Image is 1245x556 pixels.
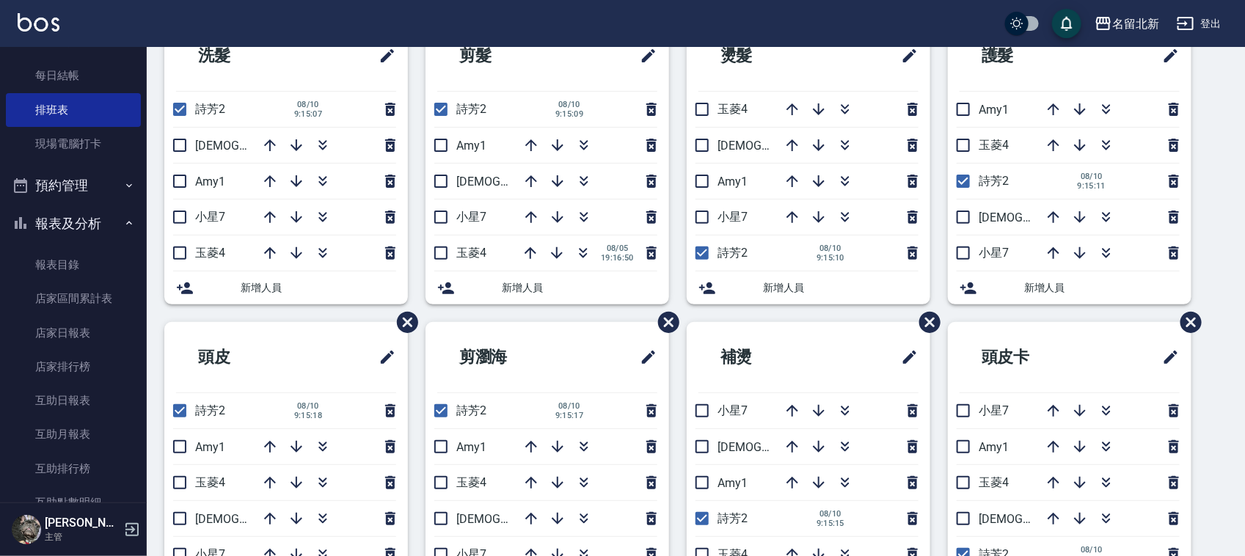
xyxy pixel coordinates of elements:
[718,403,748,417] span: 小星7
[6,350,141,384] a: 店家排行榜
[6,452,141,486] a: 互助排行榜
[1171,10,1227,37] button: 登出
[892,340,919,375] span: 修改班表的標題
[979,475,1009,489] span: 玉菱4
[1076,181,1108,191] span: 9:15:11
[241,280,396,296] span: 新增人員
[892,38,919,73] span: 修改班表的標題
[456,475,486,489] span: 玉菱4
[718,210,748,224] span: 小星7
[292,401,324,411] span: 08/10
[195,210,225,224] span: 小星7
[908,301,943,344] span: 刪除班表
[979,403,1009,417] span: 小星7
[763,280,919,296] span: 新增人員
[960,29,1095,82] h2: 護髮
[456,246,486,260] span: 玉菱4
[456,403,486,417] span: 詩芳2
[18,13,59,32] img: Logo
[6,417,141,451] a: 互助月報表
[195,175,225,189] span: Amy1
[195,512,323,526] span: [DEMOGRAPHIC_DATA]9
[698,29,833,82] h2: 燙髮
[456,210,486,224] span: 小星7
[456,175,584,189] span: [DEMOGRAPHIC_DATA]9
[718,440,845,454] span: [DEMOGRAPHIC_DATA]9
[1089,9,1165,39] button: 名留北新
[948,271,1191,304] div: 新增人員
[502,280,657,296] span: 新增人員
[386,301,420,344] span: 刪除班表
[960,331,1103,384] h2: 頭皮卡
[1024,280,1180,296] span: 新增人員
[456,102,486,116] span: 詩芳2
[195,403,225,417] span: 詩芳2
[1052,9,1081,38] button: save
[456,139,486,153] span: Amy1
[814,253,847,263] span: 9:15:10
[631,38,657,73] span: 修改班表的標題
[456,512,584,526] span: [DEMOGRAPHIC_DATA]9
[370,340,396,375] span: 修改班表的標題
[437,331,580,384] h2: 剪瀏海
[426,271,669,304] div: 新增人員
[1169,301,1204,344] span: 刪除班表
[6,486,141,519] a: 互助點數明細
[687,271,930,304] div: 新增人員
[195,139,323,153] span: [DEMOGRAPHIC_DATA]9
[1153,38,1180,73] span: 修改班表的標題
[45,516,120,530] h5: [PERSON_NAME]
[979,246,1009,260] span: 小星7
[814,509,847,519] span: 08/10
[553,401,585,411] span: 08/10
[164,271,408,304] div: 新增人員
[437,29,572,82] h2: 剪髮
[195,246,225,260] span: 玉菱4
[979,174,1009,188] span: 詩芳2
[195,102,225,116] span: 詩芳2
[6,282,141,315] a: 店家區間累計表
[601,253,634,263] span: 19:16:50
[6,167,141,205] button: 預約管理
[718,246,748,260] span: 詩芳2
[601,244,634,253] span: 08/05
[1112,15,1159,33] div: 名留北新
[176,331,311,384] h2: 頭皮
[647,301,682,344] span: 刪除班表
[718,511,748,525] span: 詩芳2
[718,102,748,116] span: 玉菱4
[814,244,847,253] span: 08/10
[718,476,748,490] span: Amy1
[456,440,486,454] span: Amy1
[553,109,585,119] span: 9:15:09
[6,127,141,161] a: 現場電腦打卡
[814,519,847,528] span: 9:15:15
[979,211,1106,224] span: [DEMOGRAPHIC_DATA]9
[553,100,585,109] span: 08/10
[979,103,1009,117] span: Amy1
[631,340,657,375] span: 修改班表的標題
[6,384,141,417] a: 互助日報表
[292,109,324,119] span: 9:15:07
[979,512,1106,526] span: [DEMOGRAPHIC_DATA]9
[979,138,1009,152] span: 玉菱4
[370,38,396,73] span: 修改班表的標題
[718,139,845,153] span: [DEMOGRAPHIC_DATA]9
[6,93,141,127] a: 排班表
[195,475,225,489] span: 玉菱4
[6,205,141,243] button: 報表及分析
[1153,340,1180,375] span: 修改班表的標題
[6,59,141,92] a: 每日結帳
[698,331,833,384] h2: 補燙
[1076,172,1108,181] span: 08/10
[1076,545,1108,555] span: 08/10
[176,29,311,82] h2: 洗髮
[45,530,120,544] p: 主管
[12,515,41,544] img: Person
[718,175,748,189] span: Amy1
[195,440,225,454] span: Amy1
[6,316,141,350] a: 店家日報表
[553,411,585,420] span: 9:15:17
[292,411,324,420] span: 9:15:18
[6,248,141,282] a: 報表目錄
